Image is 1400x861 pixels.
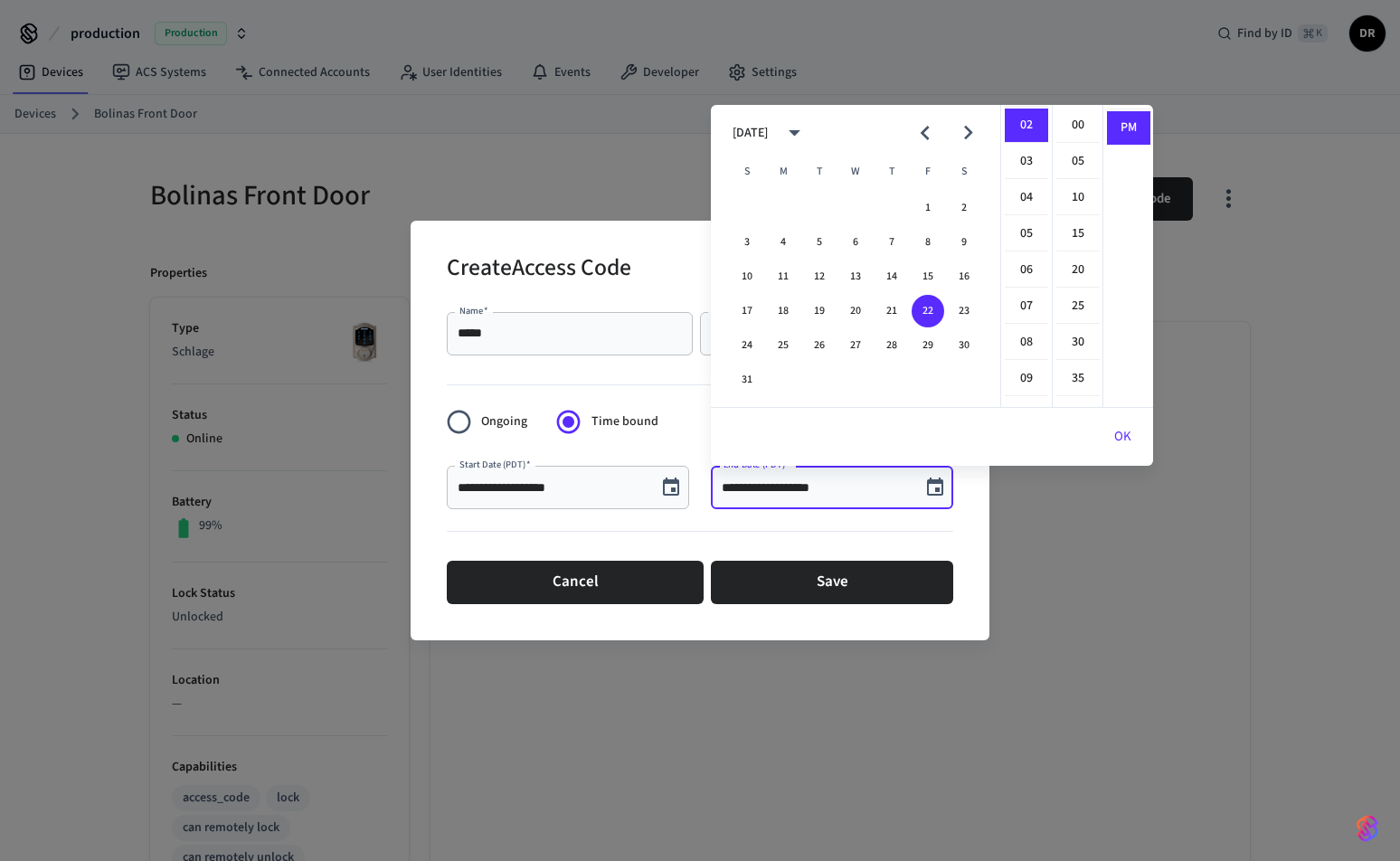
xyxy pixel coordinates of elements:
[875,260,908,293] button: 14
[948,154,980,190] span: Saturday
[912,226,944,259] button: 8
[1056,289,1100,324] li: 25 minutes
[1056,326,1100,360] li: 30 minutes
[1005,217,1048,251] li: 5 hours
[948,192,980,224] button: 2
[731,226,763,259] button: 3
[1056,362,1100,396] li: 35 minutes
[875,154,908,190] span: Thursday
[839,329,872,362] button: 27
[447,561,704,604] button: Cancel
[711,561,953,604] button: Save
[1056,253,1100,288] li: 20 minutes
[1005,109,1048,143] li: 2 hours
[481,412,527,431] span: Ongoing
[731,329,763,362] button: 24
[731,295,763,327] button: 17
[1005,181,1048,215] li: 4 hours
[803,154,836,190] span: Tuesday
[1005,326,1048,360] li: 8 hours
[1056,398,1100,432] li: 40 minutes
[875,295,908,327] button: 21
[459,458,530,471] label: Start Date (PDT)
[839,260,872,293] button: 13
[947,111,989,154] button: Next month
[767,329,799,362] button: 25
[1001,105,1052,407] ul: Select hours
[803,295,836,327] button: 19
[459,304,488,317] label: Name
[1093,415,1153,459] button: OK
[803,226,836,259] button: 5
[591,412,658,431] span: Time bound
[948,226,980,259] button: 9
[1005,253,1048,288] li: 6 hours
[948,329,980,362] button: 30
[731,260,763,293] button: 10
[917,469,953,506] button: Choose date, selected date is Aug 22, 2025
[733,124,768,143] div: [DATE]
[912,329,944,362] button: 29
[767,154,799,190] span: Monday
[1056,109,1100,143] li: 0 minutes
[948,260,980,293] button: 16
[912,295,944,327] button: 22
[1357,814,1378,843] img: SeamLogoGradient.69752ec5.svg
[653,469,689,506] button: Choose date, selected date is Aug 22, 2025
[1056,217,1100,251] li: 15 minutes
[767,295,799,327] button: 18
[803,329,836,362] button: 26
[767,226,799,259] button: 4
[1005,398,1048,432] li: 10 hours
[912,260,944,293] button: 15
[875,226,908,259] button: 7
[773,111,816,154] button: calendar view is open, switch to year view
[1005,145,1048,179] li: 3 hours
[912,154,944,190] span: Friday
[948,295,980,327] button: 23
[839,295,872,327] button: 20
[912,192,944,224] button: 1
[731,364,763,396] button: 31
[1056,145,1100,179] li: 5 minutes
[875,329,908,362] button: 28
[1056,181,1100,215] li: 10 minutes
[731,154,763,190] span: Sunday
[1052,105,1102,407] ul: Select minutes
[767,260,799,293] button: 11
[803,260,836,293] button: 12
[839,154,872,190] span: Wednesday
[1102,105,1153,407] ul: Select meridiem
[447,242,631,298] h2: Create Access Code
[839,226,872,259] button: 6
[903,111,946,154] button: Previous month
[1005,362,1048,396] li: 9 hours
[1005,289,1048,324] li: 7 hours
[1107,111,1150,145] li: PM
